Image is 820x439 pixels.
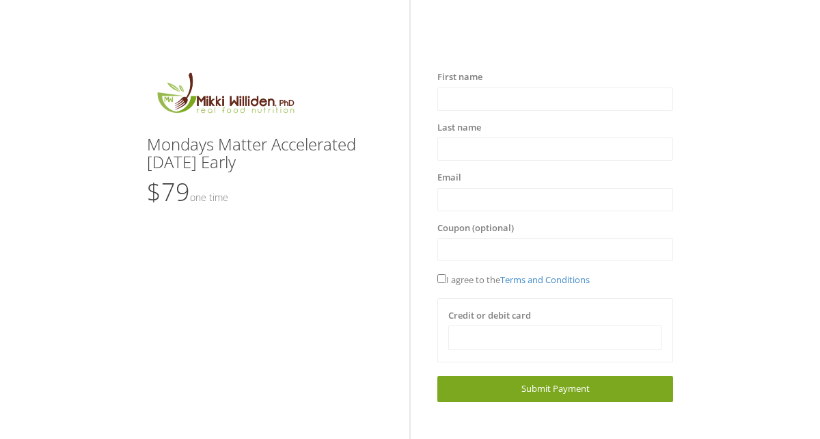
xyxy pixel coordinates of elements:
[521,382,590,395] span: Submit Payment
[190,191,228,204] small: One time
[147,70,303,122] img: MikkiLogoMain.png
[437,171,461,185] label: Email
[437,222,514,235] label: Coupon (optional)
[437,121,481,135] label: Last name
[437,70,482,84] label: First name
[457,332,653,344] iframe: Secure card payment input frame
[437,274,590,286] span: I agree to the
[147,135,383,172] h3: Mondays Matter Accelerated [DATE] Early
[500,274,590,286] a: Terms and Conditions
[437,376,673,401] a: Submit Payment
[448,309,531,323] label: Credit or debit card
[147,175,228,209] span: $79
